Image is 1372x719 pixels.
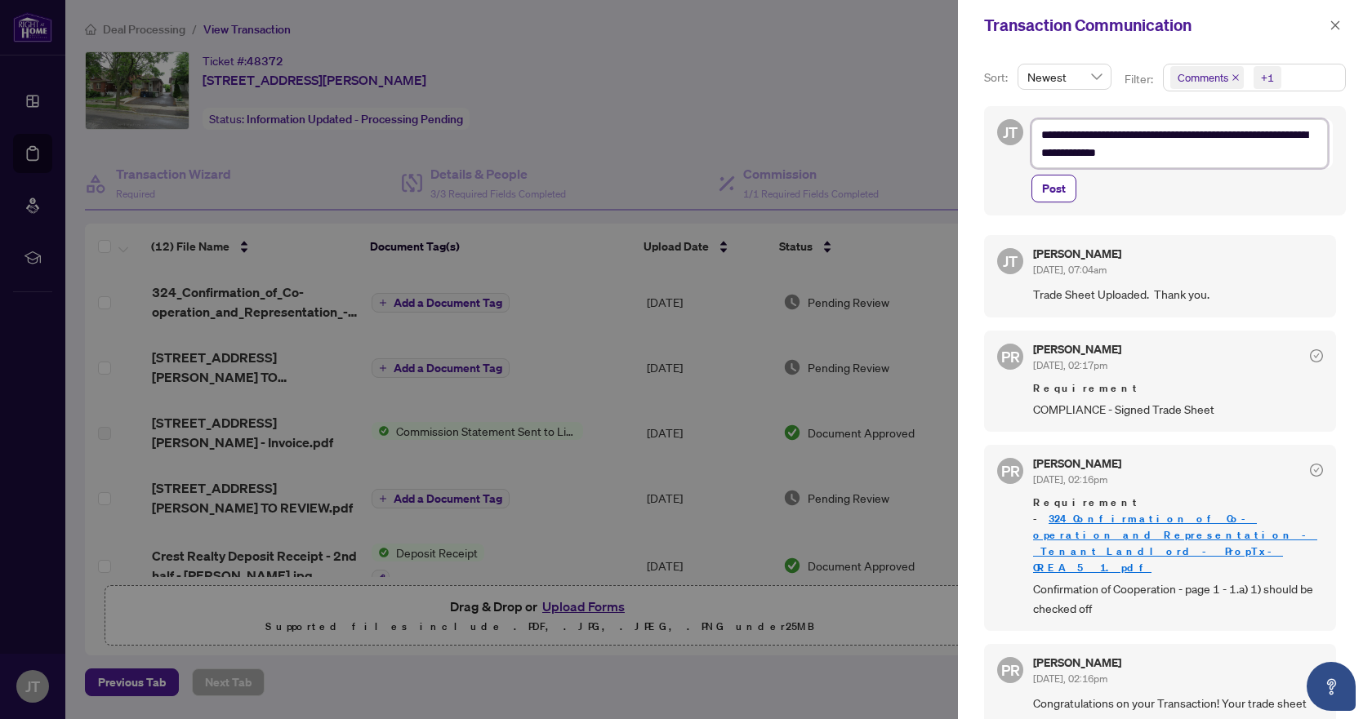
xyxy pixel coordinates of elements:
[1232,73,1240,82] span: close
[1033,400,1323,419] span: COMPLIANCE - Signed Trade Sheet
[1001,345,1020,368] span: PR
[1310,464,1323,477] span: check-circle
[984,69,1011,87] p: Sort:
[1033,579,1323,618] span: Confirmation of Cooperation - page 1 - 1.a) 1) should be checked off
[1033,248,1121,260] h5: [PERSON_NAME]
[1033,495,1323,576] span: Requirement -
[1001,659,1020,681] span: PR
[1001,459,1020,482] span: PR
[1330,20,1341,31] span: close
[1027,64,1102,89] span: Newest
[984,13,1325,38] div: Transaction Communication
[1033,672,1107,685] span: [DATE], 02:16pm
[1003,250,1018,273] span: JT
[1178,69,1228,86] span: Comments
[1042,175,1066,202] span: Post
[1033,359,1107,371] span: [DATE], 02:17pm
[1033,473,1107,486] span: [DATE], 02:16pm
[1125,70,1156,88] p: Filter:
[1033,458,1121,469] h5: [PERSON_NAME]
[1261,69,1274,86] div: +1
[1033,657,1121,668] h5: [PERSON_NAME]
[1310,349,1323,362] span: check-circle
[1033,285,1323,304] span: Trade Sheet Uploaded. Thank you.
[1033,380,1323,397] span: Requirement
[1033,264,1107,276] span: [DATE], 07:04am
[1033,512,1317,575] a: 324_Confirmation_of_Co-operation_and_Representation_-_Tenant_Landlord_-_PropTx-OREA__5_ 1.pdf
[1170,66,1244,89] span: Comments
[1003,121,1018,144] span: JT
[1033,344,1121,355] h5: [PERSON_NAME]
[1307,662,1356,711] button: Open asap
[1031,175,1076,202] button: Post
